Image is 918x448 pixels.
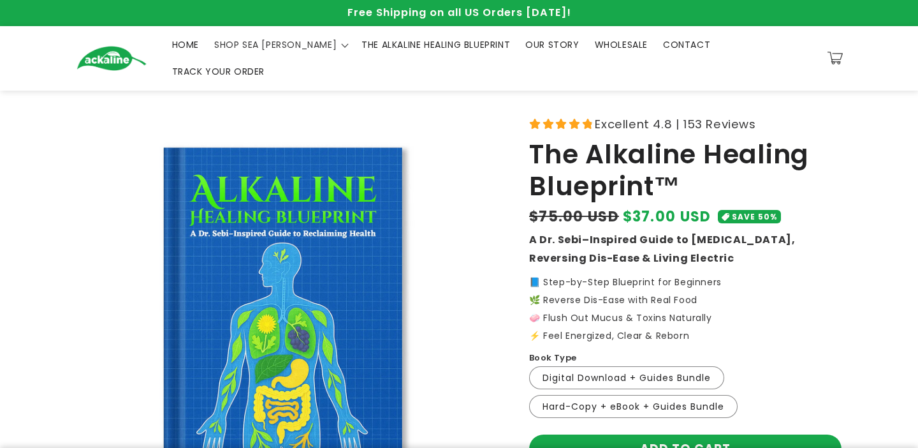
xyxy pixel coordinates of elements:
[732,210,777,223] span: SAVE 50%
[525,39,579,50] span: OUR STORY
[595,39,648,50] span: WHOLESALE
[354,31,518,58] a: THE ALKALINE HEALING BLUEPRINT
[164,31,207,58] a: HOME
[655,31,718,58] a: CONTACT
[529,395,738,418] label: Hard-Copy + eBook + Guides Bundle
[529,138,841,203] h1: The Alkaline Healing Blueprint™
[172,39,199,50] span: HOME
[207,31,354,58] summary: SHOP SEA [PERSON_NAME]
[529,232,795,265] strong: A Dr. Sebi–Inspired Guide to [MEDICAL_DATA], Reversing Dis-Ease & Living Electric
[529,366,724,389] label: Digital Download + Guides Bundle
[172,66,265,77] span: TRACK YOUR ORDER
[663,39,710,50] span: CONTACT
[214,39,337,50] span: SHOP SEA [PERSON_NAME]
[164,58,273,85] a: TRACK YOUR ORDER
[529,206,619,227] s: $75.00 USD
[595,114,755,135] span: Excellent 4.8 | 153 Reviews
[347,5,571,20] span: Free Shipping on all US Orders [DATE]!
[529,278,841,340] p: 📘 Step-by-Step Blueprint for Beginners 🌿 Reverse Dis-Ease with Real Food 🧼 Flush Out Mucus & Toxi...
[361,39,510,50] span: THE ALKALINE HEALING BLUEPRINT
[76,46,147,71] img: Ackaline
[587,31,655,58] a: WHOLESALE
[623,206,711,227] span: $37.00 USD
[529,352,577,364] label: Book Type
[518,31,586,58] a: OUR STORY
